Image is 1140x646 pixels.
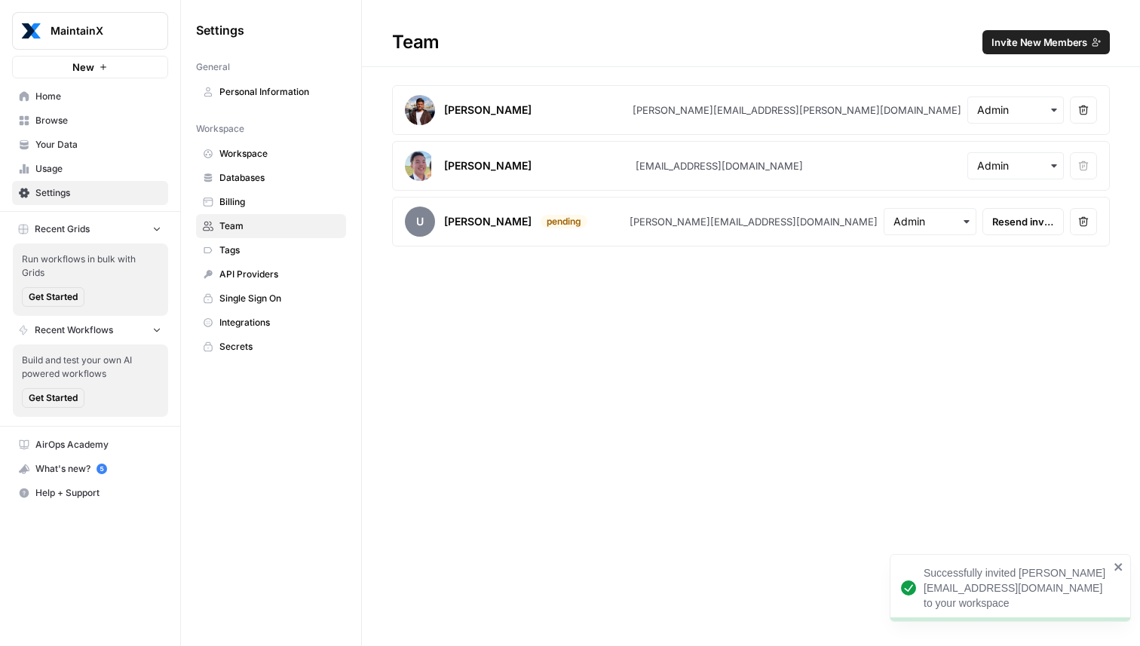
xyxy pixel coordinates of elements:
[196,122,244,136] span: Workspace
[405,95,435,125] img: avatar
[219,147,339,161] span: Workspace
[977,103,1054,118] input: Admin
[991,35,1087,50] span: Invite New Members
[362,30,1140,54] div: Team
[196,60,230,74] span: General
[893,214,967,229] input: Admin
[196,238,346,262] a: Tags
[196,190,346,214] a: Billing
[22,388,84,408] button: Get Started
[12,84,168,109] a: Home
[219,243,339,257] span: Tags
[13,458,167,480] div: What's new?
[12,319,168,341] button: Recent Workflows
[29,391,78,405] span: Get Started
[12,133,168,157] a: Your Data
[219,195,339,209] span: Billing
[219,316,339,329] span: Integrations
[982,30,1110,54] button: Invite New Members
[219,85,339,99] span: Personal Information
[1114,561,1124,573] button: close
[636,158,803,173] div: [EMAIL_ADDRESS][DOMAIN_NAME]
[196,80,346,104] a: Personal Information
[196,142,346,166] a: Workspace
[982,208,1064,235] button: Resend invite
[196,21,244,39] span: Settings
[12,181,168,205] a: Settings
[97,464,107,474] a: 5
[196,335,346,359] a: Secrets
[35,162,161,176] span: Usage
[219,268,339,281] span: API Providers
[29,290,78,304] span: Get Started
[35,323,113,337] span: Recent Workflows
[35,138,161,152] span: Your Data
[12,433,168,457] a: AirOps Academy
[12,457,168,481] button: What's new? 5
[72,60,94,75] span: New
[100,465,103,473] text: 5
[35,90,161,103] span: Home
[196,311,346,335] a: Integrations
[992,214,1054,229] span: Resend invite
[12,56,168,78] button: New
[12,481,168,505] button: Help + Support
[977,158,1054,173] input: Admin
[35,186,161,200] span: Settings
[541,215,587,228] div: pending
[219,171,339,185] span: Databases
[630,214,878,229] div: [PERSON_NAME][EMAIL_ADDRESS][DOMAIN_NAME]
[35,486,161,500] span: Help + Support
[196,286,346,311] a: Single Sign On
[12,218,168,240] button: Recent Grids
[12,157,168,181] a: Usage
[924,565,1109,611] div: Successfully invited [PERSON_NAME][EMAIL_ADDRESS][DOMAIN_NAME] to your workspace
[219,292,339,305] span: Single Sign On
[12,12,168,50] button: Workspace: MaintainX
[196,262,346,286] a: API Providers
[22,354,159,381] span: Build and test your own AI powered workflows
[219,340,339,354] span: Secrets
[405,207,435,237] span: u
[22,287,84,307] button: Get Started
[444,214,532,229] div: [PERSON_NAME]
[219,219,339,233] span: Team
[444,103,532,118] div: [PERSON_NAME]
[633,103,961,118] div: [PERSON_NAME][EMAIL_ADDRESS][PERSON_NAME][DOMAIN_NAME]
[35,438,161,452] span: AirOps Academy
[405,151,431,181] img: avatar
[444,158,532,173] div: [PERSON_NAME]
[196,166,346,190] a: Databases
[51,23,142,38] span: MaintainX
[12,109,168,133] a: Browse
[35,222,90,236] span: Recent Grids
[22,253,159,280] span: Run workflows in bulk with Grids
[17,17,44,44] img: MaintainX Logo
[35,114,161,127] span: Browse
[196,214,346,238] a: Team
